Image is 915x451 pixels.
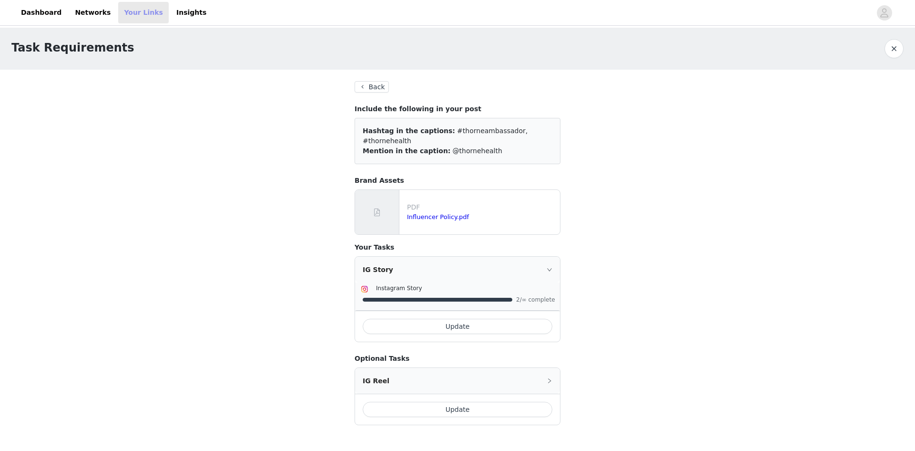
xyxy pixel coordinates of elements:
h1: Task Requirements [11,39,134,56]
img: Instagram Icon [361,285,368,293]
div: avatar [880,5,889,21]
h4: Brand Assets [355,176,560,186]
i: icon: right [547,267,552,273]
a: Your Links [118,2,169,23]
button: Back [355,81,389,93]
div: icon: rightIG Story [355,257,560,283]
p: PDF [407,202,556,212]
i: icon: right [547,378,552,384]
button: Update [363,402,552,417]
a: Insights [171,2,212,23]
a: Influencer Policy.pdf [407,213,469,220]
button: Update [363,319,552,334]
a: Networks [69,2,116,23]
span: Instagram Story [376,285,422,292]
span: 2/∞ complete [516,297,554,303]
h4: Optional Tasks [355,354,560,364]
h4: Your Tasks [355,242,560,252]
span: Mention in the caption: [363,147,450,155]
a: Dashboard [15,2,67,23]
h4: Include the following in your post [355,104,560,114]
span: @thornehealth [453,147,502,155]
div: icon: rightIG Reel [355,368,560,394]
span: Hashtag in the captions: [363,127,455,135]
